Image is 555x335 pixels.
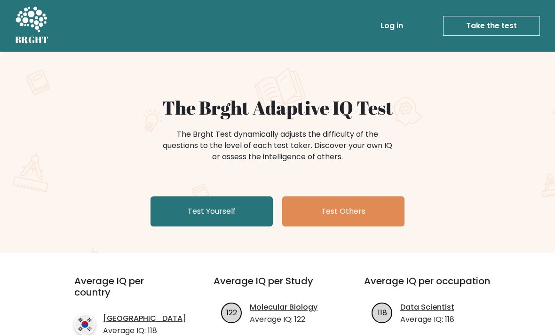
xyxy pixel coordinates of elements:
[400,314,454,325] p: Average IQ: 118
[74,314,95,335] img: country
[377,307,387,318] text: 118
[226,307,237,318] text: 122
[151,196,273,226] a: Test Yourself
[250,314,317,325] p: Average IQ: 122
[48,97,507,119] h1: The Brght Adaptive IQ Test
[160,129,395,163] div: The Brght Test dynamically adjusts the difficulty of the questions to the level of each test take...
[364,275,492,298] h3: Average IQ per occupation
[15,34,49,46] h5: BRGHT
[250,302,317,313] a: Molecular Biology
[443,16,540,36] a: Take the test
[282,196,404,226] a: Test Others
[103,313,186,324] a: [GEOGRAPHIC_DATA]
[400,302,454,313] a: Data Scientist
[377,16,407,35] a: Log in
[214,275,341,298] h3: Average IQ per Study
[74,275,180,309] h3: Average IQ per country
[15,4,49,48] a: BRGHT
